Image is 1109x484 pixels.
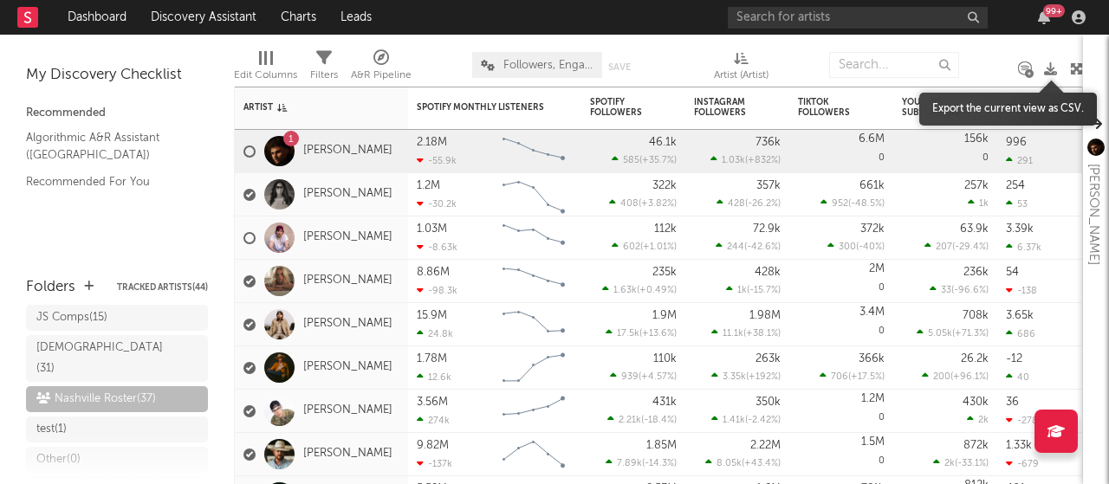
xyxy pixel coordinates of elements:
[303,317,392,332] a: [PERSON_NAME]
[960,223,989,235] div: 63.9k
[717,459,742,468] span: 8.05k
[1006,155,1033,166] div: 291
[831,372,848,382] span: 706
[963,310,989,321] div: 708k
[953,372,986,382] span: +96.1 %
[798,260,885,302] div: 0
[964,133,989,145] div: 156k
[746,329,778,339] span: +38.1 %
[303,274,392,288] a: [PERSON_NAME]
[902,97,963,118] div: YouTube Subscribers
[930,284,989,295] div: ( )
[867,99,885,116] button: Filter by TikTok Followers
[755,267,781,278] div: 428k
[820,371,885,382] div: ( )
[417,458,452,469] div: -137k
[964,180,989,191] div: 257k
[979,199,989,209] span: 1k
[654,223,677,235] div: 112k
[382,99,399,116] button: Filter by Artist
[495,390,573,433] svg: Chart title
[417,137,447,148] div: 2.18M
[1006,353,1022,365] div: -12
[971,99,989,116] button: Filter by YouTube Subscribers
[621,372,639,382] span: 939
[711,371,781,382] div: ( )
[1006,328,1035,339] div: 686
[748,199,778,209] span: -26.2 %
[652,397,677,408] div: 431k
[747,242,778,252] span: -42.6 %
[798,303,885,345] div: 0
[503,60,593,71] span: Followers, Engagement, Likes
[36,419,67,440] div: test ( 1 )
[310,65,338,86] div: Filters
[495,346,573,390] svg: Chart title
[798,130,885,172] div: 0
[1006,180,1025,191] div: 254
[756,137,781,148] div: 736k
[417,397,448,408] div: 3.56M
[641,372,674,382] span: +4.57 %
[829,52,959,78] input: Search...
[917,327,989,339] div: ( )
[902,130,989,172] div: 0
[1006,310,1034,321] div: 3.65k
[820,197,885,209] div: ( )
[1006,371,1029,383] div: 40
[1006,267,1019,278] div: 54
[417,328,453,339] div: 24.8k
[957,459,986,468] span: -33.1 %
[495,173,573,216] svg: Chart title
[1043,4,1065,17] div: 99 +
[639,286,674,295] span: +0.49 %
[620,199,639,209] span: 408
[714,65,769,86] div: Artist (Artist)
[606,457,677,468] div: ( )
[955,242,986,252] span: -29.4 %
[303,360,392,375] a: [PERSON_NAME]
[417,223,447,235] div: 1.03M
[723,329,743,339] span: 11.1k
[860,223,885,235] div: 372k
[303,403,392,418] a: [PERSON_NAME]
[646,440,677,451] div: 1.85M
[303,144,392,158] a: [PERSON_NAME]
[748,416,778,425] span: -2.42 %
[623,156,639,165] span: 585
[26,103,208,124] div: Recommended
[749,286,778,295] span: -15.7 %
[839,242,856,252] span: 300
[645,459,674,468] span: -14.3 %
[728,199,745,209] span: 428
[417,102,547,113] div: Spotify Monthly Listeners
[954,286,986,295] span: -96.6 %
[727,242,744,252] span: 244
[26,386,208,412] a: Nashville Roster(37)
[928,329,952,339] span: 5.05k
[495,260,573,303] svg: Chart title
[417,440,449,451] div: 9.82M
[978,416,989,425] span: 2k
[612,154,677,165] div: ( )
[642,329,674,339] span: +13.6 %
[417,310,447,321] div: 15.9M
[1006,458,1039,469] div: -679
[694,97,755,118] div: Instagram Followers
[36,449,81,470] div: Other ( 0 )
[590,97,651,118] div: Spotify Followers
[607,414,677,425] div: ( )
[1006,440,1032,451] div: 1.33k
[705,457,781,468] div: ( )
[961,353,989,365] div: 26.2k
[417,180,440,191] div: 1.2M
[717,197,781,209] div: ( )
[711,414,781,425] div: ( )
[1006,415,1038,426] div: -278
[303,187,392,202] a: [PERSON_NAME]
[832,199,848,209] span: 952
[710,154,781,165] div: ( )
[243,102,373,113] div: Artist
[417,198,457,210] div: -30.2k
[955,329,986,339] span: +71.3 %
